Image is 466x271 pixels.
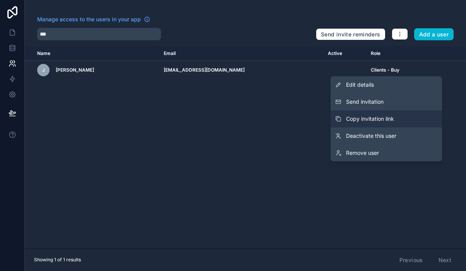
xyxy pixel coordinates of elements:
button: Copy invitation link [331,110,442,127]
th: Active [323,46,366,61]
th: Role [366,46,435,61]
button: Send invitation [331,93,442,110]
span: Copy invitation link [346,115,394,123]
a: Deactivate this user [331,127,442,144]
td: [EMAIL_ADDRESS][DOMAIN_NAME] [159,61,323,80]
span: Send invitation [346,98,384,106]
a: Edit details [331,76,442,93]
span: Manage access to the users in your app [37,15,141,23]
a: Remove user [331,144,442,161]
div: scrollable content [25,46,466,249]
span: Clients - Buy [371,67,399,73]
span: J [42,67,45,73]
span: Remove user [346,149,379,157]
button: Add a user [414,28,454,41]
span: Edit details [346,81,374,89]
span: Deactivate this user [346,132,396,140]
span: [PERSON_NAME] [56,67,94,73]
th: Name [25,46,159,61]
a: Manage access to the users in your app [37,15,150,23]
span: Showing 1 of 1 results [34,257,81,263]
th: Email [159,46,323,61]
button: Send invite reminders [316,28,385,41]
